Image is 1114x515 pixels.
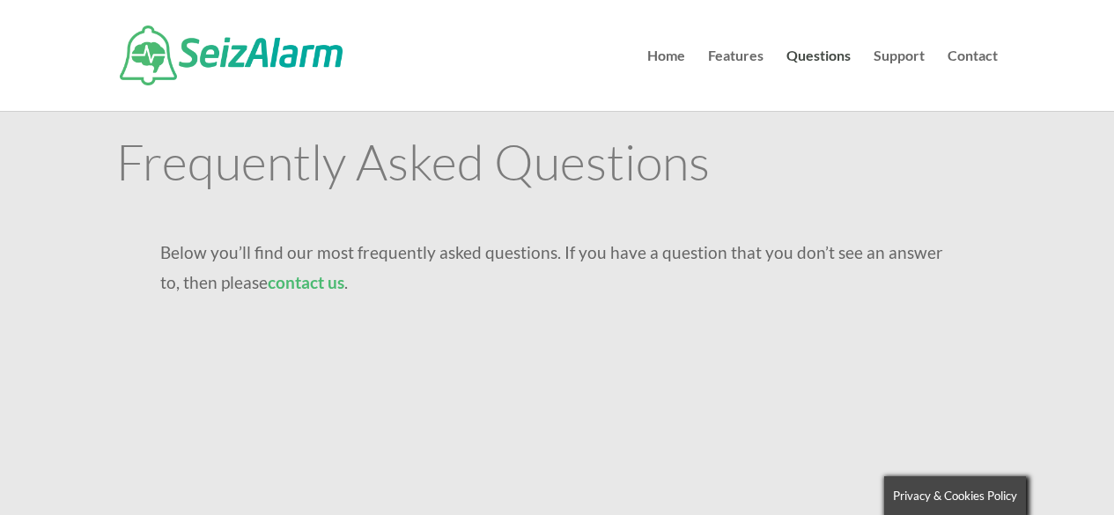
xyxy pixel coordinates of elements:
[874,49,925,111] a: Support
[116,136,998,195] h1: Frequently Asked Questions
[268,272,344,292] a: contact us
[786,49,851,111] a: Questions
[708,49,764,111] a: Features
[948,49,998,111] a: Contact
[893,489,1017,503] span: Privacy & Cookies Policy
[120,26,343,85] img: SeizAlarm
[160,238,954,298] p: Below you’ll find our most frequently asked questions. If you have a question that you don’t see ...
[647,49,685,111] a: Home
